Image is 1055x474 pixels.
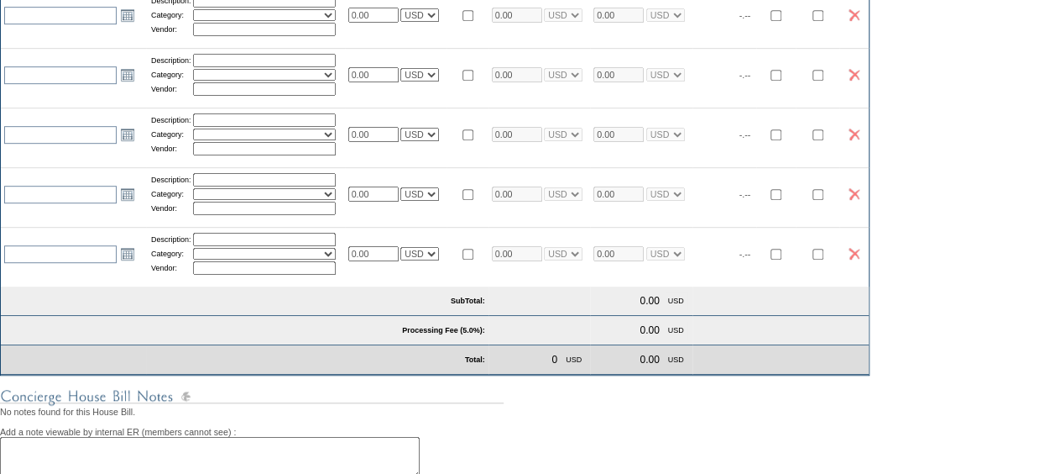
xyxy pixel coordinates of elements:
[739,189,751,199] span: -.--
[151,173,191,187] td: Description:
[548,350,561,369] td: 0
[118,66,137,84] a: Open the calendar popup.
[636,292,662,310] td: 0.00
[636,350,662,369] td: 0.00
[665,321,687,340] td: USD
[118,185,137,203] a: Open the calendar popup.
[151,202,191,215] td: Vendor:
[1,287,488,316] td: SubTotal:
[739,129,751,140] span: -.--
[562,350,585,369] td: USD
[739,249,751,259] span: -.--
[665,350,687,369] td: USD
[1,316,488,345] td: Processing Fee (5.0%):
[151,261,191,275] td: Vendor:
[151,188,191,200] td: Category:
[665,292,687,310] td: USD
[849,248,859,260] img: icon_delete2.gif
[151,129,191,140] td: Category:
[151,248,191,260] td: Category:
[151,142,191,155] td: Vendor:
[118,6,137,24] a: Open the calendar popup.
[739,10,751,20] span: -.--
[151,9,191,21] td: Category:
[151,113,191,127] td: Description:
[151,23,191,36] td: Vendor:
[739,70,751,80] span: -.--
[151,54,191,67] td: Description:
[849,129,859,140] img: icon_delete2.gif
[636,321,662,340] td: 0.00
[849,188,859,200] img: icon_delete2.gif
[118,245,137,263] a: Open the calendar popup.
[146,345,488,375] td: Total:
[151,82,191,96] td: Vendor:
[151,69,191,81] td: Category:
[151,233,191,246] td: Description:
[118,125,137,144] a: Open the calendar popup.
[849,69,859,81] img: icon_delete2.gif
[849,9,859,21] img: icon_delete2.gif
